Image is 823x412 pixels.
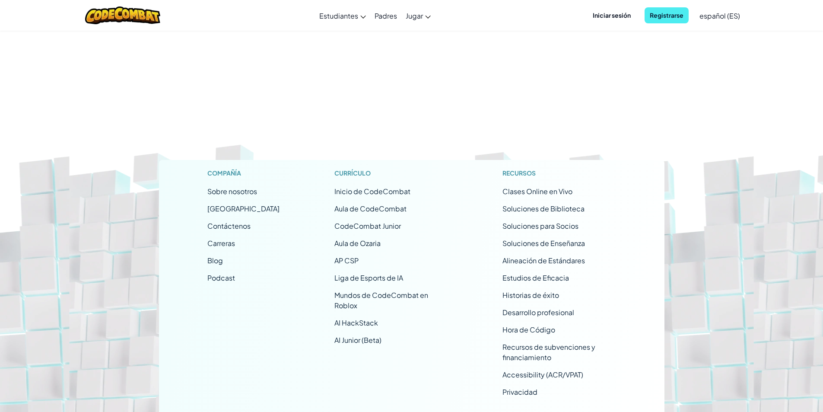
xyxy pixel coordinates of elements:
a: Liga de Esports de IA [334,273,403,282]
a: Jugar [401,4,435,27]
a: español (ES) [695,4,744,27]
span: Estudiantes [319,11,358,20]
a: AP CSP [334,256,359,265]
a: Soluciones para Socios [502,221,578,230]
h1: Recursos [502,169,616,178]
a: Estudiantes [315,4,370,27]
a: Padres [370,4,401,27]
button: Registrarse [645,7,689,23]
span: Inicio de CodeCombat [334,187,410,196]
img: CodeCombat logo [85,6,161,24]
a: Sobre nosotros [207,187,257,196]
a: Aula de Ozaria [334,239,381,248]
a: Soluciones de Enseñanza [502,239,585,248]
a: Estudios de Eficacia [502,273,569,282]
span: Clases Online en Vivo [502,187,572,196]
a: CodeCombat Junior [334,221,401,230]
a: Hora de Código [502,325,555,334]
a: Mundos de CodeCombat en Roblox [334,291,428,310]
button: Iniciar sesión [588,7,636,23]
a: Accessibility (ACR/VPAT) [502,370,583,379]
a: Carreras [207,239,235,248]
a: Podcast [207,273,235,282]
a: Aula de CodeCombat [334,204,407,213]
a: Alineación de Estándares [502,256,585,265]
span: Contáctenos [207,221,251,230]
span: Jugar [406,11,423,20]
a: Privacidad [502,387,537,396]
a: [GEOGRAPHIC_DATA] [207,204,280,213]
h1: Compañía [207,169,280,178]
a: AI HackStack [334,318,378,327]
a: AI Junior (Beta) [334,335,381,345]
h1: Currículo [334,169,448,178]
a: Recursos de subvenciones y financiamiento [502,342,595,362]
a: Desarrollo profesional [502,308,574,317]
a: Soluciones de Biblioteca [502,204,585,213]
span: español (ES) [699,11,740,20]
a: Blog [207,256,223,265]
a: Historias de éxito [502,291,559,300]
